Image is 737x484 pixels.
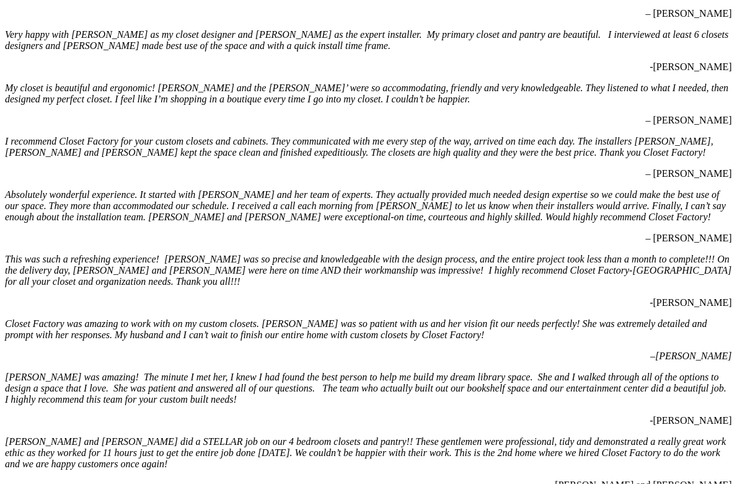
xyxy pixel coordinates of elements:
p: -[PERSON_NAME] [5,61,732,73]
em: I recommend Closet Factory for your custom closets and cabinets. They communicated with me every ... [5,136,713,158]
em: This was such a refreshing experience! [PERSON_NAME] was so precise and knowledgeable with the de... [5,254,732,287]
em: [PERSON_NAME] [655,351,732,361]
p: – [PERSON_NAME] [5,233,732,244]
p: – [5,351,732,362]
p: – [PERSON_NAME] [5,168,732,179]
em: Very happy with [PERSON_NAME] as my closet designer and [PERSON_NAME] as the expert installer. My... [5,29,729,51]
em: Absolutely wonderful experience. It started with [PERSON_NAME] and her team of experts. They actu... [5,189,726,222]
em: Closet Factory was amazing to work with on my custom closets. [PERSON_NAME] was so patient with u... [5,318,707,340]
p: – [PERSON_NAME] [5,115,732,126]
p: -[PERSON_NAME] [5,297,732,308]
p: -[PERSON_NAME] [5,415,732,426]
em: [PERSON_NAME] was amazing! The minute I met her, I knew I had found the best person to help me bu... [5,372,729,405]
em: My closet is beautiful and ergonomic! [PERSON_NAME] and the [PERSON_NAME]’ were so accommodating,... [5,83,728,104]
p: – [PERSON_NAME] [5,8,732,19]
em: [PERSON_NAME] and [PERSON_NAME] did a STELLAR job on our 4 bedroom closets and pantry!! These gen... [5,436,726,469]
